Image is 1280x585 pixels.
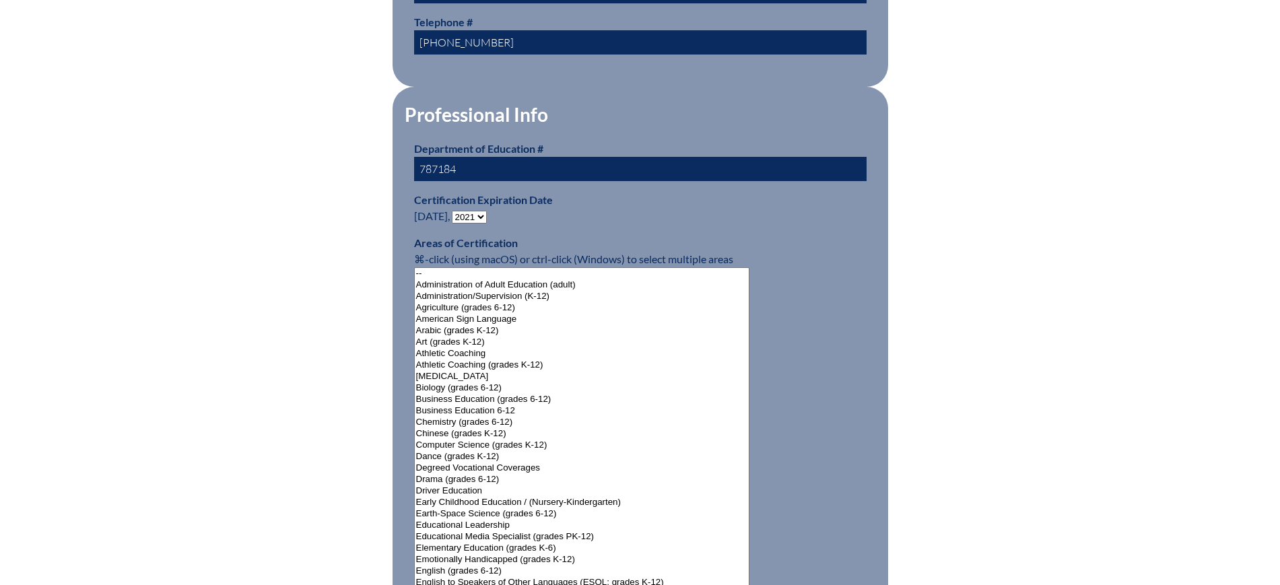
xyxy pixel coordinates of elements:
[415,520,749,531] option: Educational Leadership
[415,554,749,565] option: Emotionally Handicapped (grades K-12)
[415,451,749,462] option: Dance (grades K-12)
[415,531,749,543] option: Educational Media Specialist (grades PK-12)
[415,474,749,485] option: Drama (grades 6-12)
[415,485,749,497] option: Driver Education
[414,142,543,155] label: Department of Education #
[415,291,749,302] option: Administration/Supervision (K-12)
[415,462,749,474] option: Degreed Vocational Coverages
[414,236,518,249] label: Areas of Certification
[415,565,749,577] option: English (grades 6-12)
[403,103,549,126] legend: Professional Info
[415,337,749,348] option: Art (grades K-12)
[415,417,749,428] option: Chemistry (grades 6-12)
[415,497,749,508] option: Early Childhood Education / (Nursery-Kindergarten)
[415,302,749,314] option: Agriculture (grades 6-12)
[414,15,473,28] label: Telephone #
[415,382,749,394] option: Biology (grades 6-12)
[415,348,749,359] option: Athletic Coaching
[415,359,749,371] option: Athletic Coaching (grades K-12)
[415,279,749,291] option: Administration of Adult Education (adult)
[415,428,749,440] option: Chinese (grades K-12)
[415,508,749,520] option: Earth-Space Science (grades 6-12)
[414,193,553,206] label: Certification Expiration Date
[414,209,450,222] span: [DATE],
[415,405,749,417] option: Business Education 6-12
[415,543,749,554] option: Elementary Education (grades K-6)
[415,394,749,405] option: Business Education (grades 6-12)
[415,268,749,279] option: --
[415,371,749,382] option: [MEDICAL_DATA]
[415,325,749,337] option: Arabic (grades K-12)
[415,440,749,451] option: Computer Science (grades K-12)
[415,314,749,325] option: American Sign Language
